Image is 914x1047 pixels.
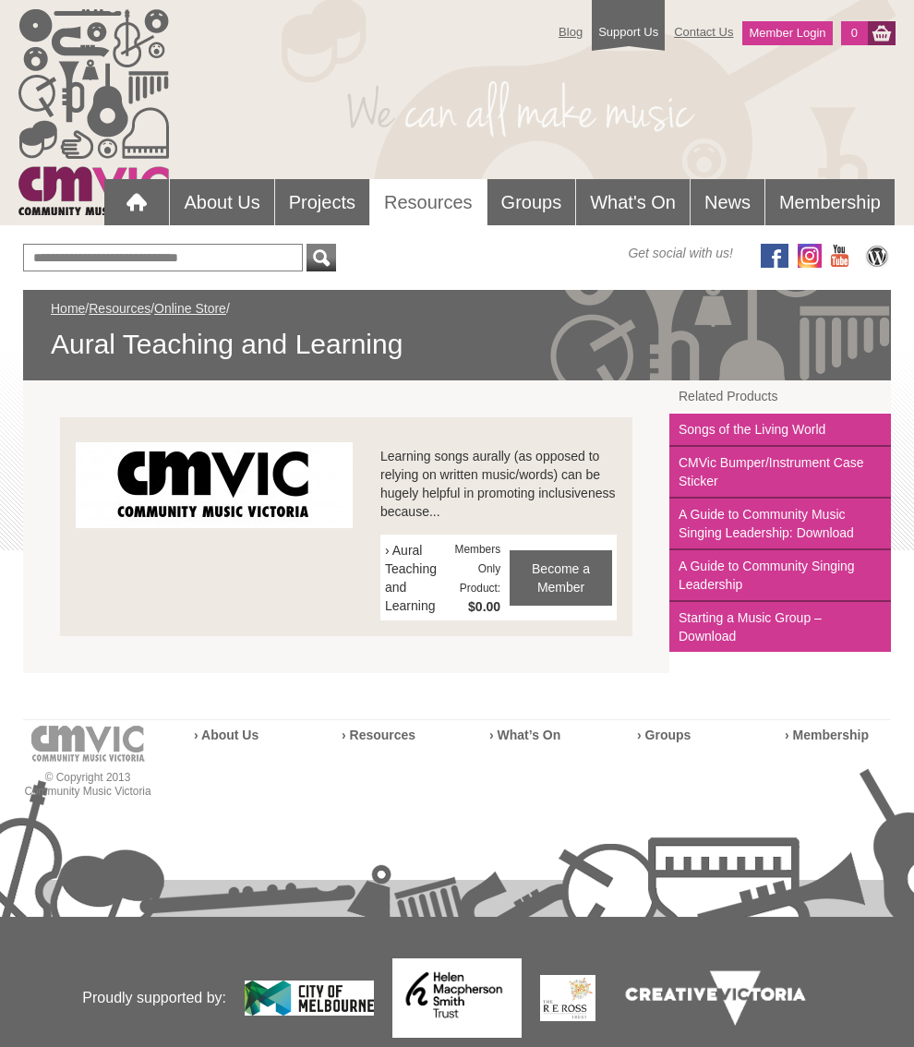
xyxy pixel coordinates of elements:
[669,602,891,652] a: Starting a Music Group – Download
[669,550,891,602] a: A Guide to Community Singing Leadership
[863,244,891,268] img: CMVic Blog
[669,414,891,447] a: Songs of the Living World
[665,16,742,48] a: Contact Us
[18,9,169,215] img: cmvic_logo.png
[669,380,891,414] a: Related Products
[385,541,455,615] span: › Aural Teaching and Learning
[51,327,863,362] span: Aural Teaching and Learning
[691,179,764,225] a: News
[154,301,226,316] a: Online Store
[798,244,822,268] img: icon-instagram.png
[628,244,733,262] span: Get social with us!
[614,959,817,1037] img: Creative Victoria Logo
[170,179,273,225] a: About Us
[342,728,415,742] a: › Resources
[540,975,595,1021] img: The Re Ross Trust
[637,728,691,742] a: › Groups
[76,442,353,528] img: CMV_logo_BW.Cropped.jpg
[549,16,592,48] a: Blog
[89,301,150,316] a: Resources
[194,728,259,742] a: › About Us
[510,550,612,606] a: Become a Member
[455,543,501,595] span: Members Only Product:
[785,728,869,742] a: › Membership
[468,599,500,614] strong: $0.00
[370,179,487,226] a: Resources
[51,299,863,362] div: / / /
[31,726,145,762] img: cmvic-logo-footer.png
[742,21,832,45] a: Member Login
[245,981,374,1017] img: City of Melbourne
[275,179,369,225] a: Projects
[51,301,85,316] a: Home
[487,179,576,225] a: Groups
[765,179,895,225] a: Membership
[669,499,891,550] a: A Guide to Community Music Singing Leadership: Download
[392,958,522,1039] img: Helen Macpherson Smith Trust
[576,179,690,225] a: What's On
[841,21,868,45] a: 0
[669,447,891,499] a: CMVic Bumper/Instrument Case Sticker
[23,771,152,799] p: © Copyright 2013 Community Music Victoria
[489,728,560,742] a: › What’s On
